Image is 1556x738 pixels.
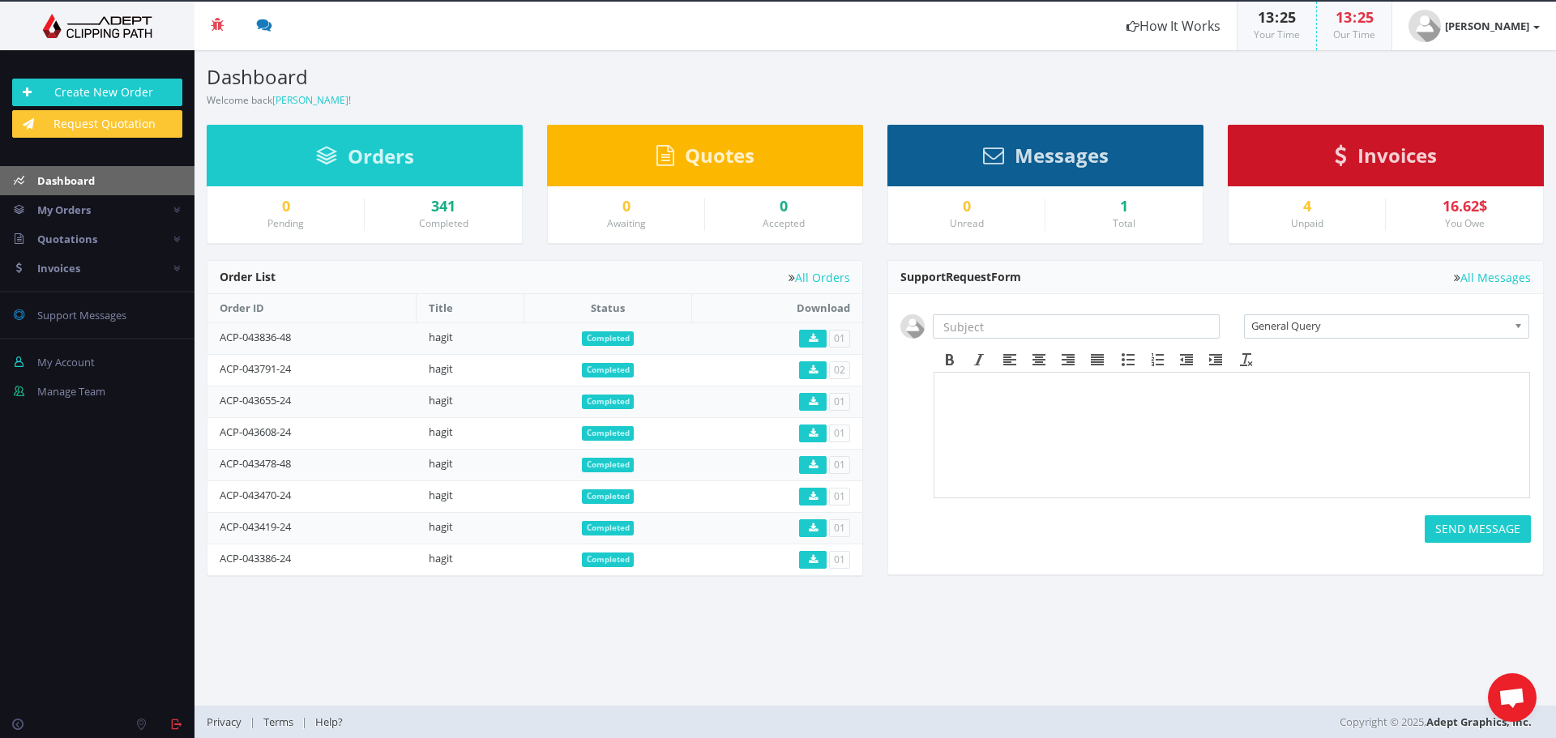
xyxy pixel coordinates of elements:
a: [PERSON_NAME] [1392,2,1556,50]
img: Adept Graphics [12,14,182,38]
span: Dashboard [37,173,95,188]
iframe: Rich Text Area. Press ALT-F9 for menu. Press ALT-F10 for toolbar. Press ALT-0 for help [934,373,1529,497]
small: Total [1113,216,1135,230]
div: Numbered list [1143,349,1172,370]
th: Status [524,294,692,322]
div: Align left [995,349,1024,370]
span: Messages [1015,142,1109,169]
small: Unpaid [1291,216,1323,230]
div: Align center [1024,349,1054,370]
a: 0 [560,198,692,215]
a: Invoices [1335,151,1437,166]
a: ACP-043478-48 [220,456,291,471]
small: Pending [267,216,304,230]
div: | | [207,706,1098,738]
a: Messages [983,151,1109,166]
div: Increase indent [1201,349,1230,370]
a: How It Works [1110,2,1237,50]
th: Download [691,294,862,322]
a: ACP-043655-24 [220,393,291,407]
small: Completed [419,216,468,230]
span: General Query [1251,315,1507,336]
a: ACP-043419-24 [220,519,291,534]
a: 341 [377,198,510,215]
strong: [PERSON_NAME] [1445,19,1529,33]
a: hagit [429,393,453,407]
div: Italic [964,349,994,370]
img: user_default.jpg [900,314,925,339]
div: Bullet list [1114,349,1143,370]
span: 13 [1336,7,1352,27]
small: Awaiting [607,216,646,230]
a: Quotes [656,151,754,166]
a: Request Quotation [12,110,182,138]
a: Help? [307,715,351,729]
span: My Orders [37,203,91,217]
a: ACP-043836-48 [220,330,291,344]
span: Copyright © 2025, [1340,714,1532,730]
a: ACP-043608-24 [220,424,291,439]
a: hagit [429,519,453,534]
a: 4 [1241,198,1373,215]
a: ACP-043791-24 [220,361,291,376]
small: Our Time [1333,28,1375,41]
h3: Dashboard [207,66,863,87]
a: hagit [429,361,453,376]
span: Completed [582,331,635,346]
small: Your Time [1254,28,1300,41]
img: user_default.jpg [1409,10,1441,42]
a: hagit [429,424,453,439]
span: Completed [582,521,635,535]
span: My Account [37,355,95,369]
div: 1 [1058,198,1191,215]
a: Adept Graphics, Inc. [1426,715,1532,729]
span: Order List [220,269,276,284]
span: 25 [1280,7,1296,27]
button: SEND MESSAGE [1425,515,1531,543]
span: : [1274,7,1280,27]
a: Privacy [207,715,250,729]
div: Decrease indent [1172,349,1201,370]
span: Support Form [900,269,1021,284]
a: ACP-043470-24 [220,488,291,502]
th: Order ID [207,294,417,322]
span: Invoices [1357,142,1437,169]
span: Quotes [685,142,754,169]
a: hagit [429,456,453,471]
a: All Messages [1454,271,1531,284]
div: Align right [1054,349,1083,370]
span: Completed [582,395,635,409]
a: hagit [429,551,453,565]
a: ACP-043386-24 [220,551,291,565]
span: Invoices [37,261,80,275]
a: 0 [220,198,352,215]
span: Manage Team [37,384,105,399]
span: Completed [582,458,635,472]
a: hagit [429,488,453,502]
a: 0 [717,198,850,215]
div: Clear formatting [1232,349,1261,370]
span: : [1352,7,1357,27]
div: Justify [1083,349,1112,370]
a: Terms [255,715,301,729]
span: Request [946,269,991,284]
small: Unread [950,216,984,230]
div: Bold [935,349,964,370]
input: Subject [933,314,1220,339]
a: hagit [429,330,453,344]
small: You Owe [1445,216,1485,230]
span: Orders [348,143,414,169]
a: All Orders [789,271,850,284]
div: Open chat [1488,673,1537,722]
a: 0 [900,198,1032,215]
span: Completed [582,426,635,441]
span: Completed [582,552,635,567]
a: [PERSON_NAME] [272,93,348,107]
small: Welcome back ! [207,93,351,107]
